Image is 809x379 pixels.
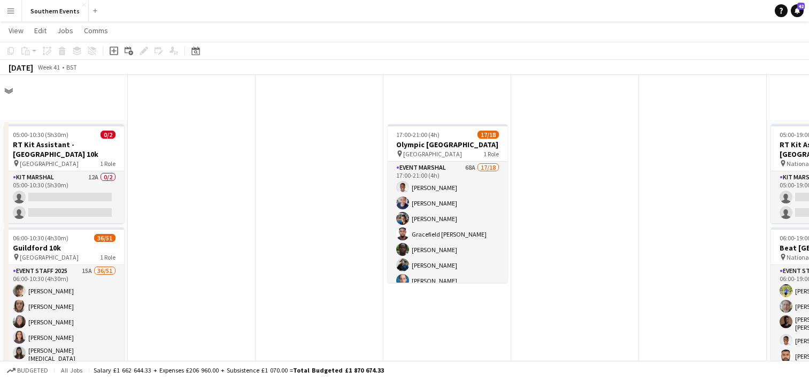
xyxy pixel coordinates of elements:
[388,140,507,149] h3: Olympic [GEOGRAPHIC_DATA]
[22,1,89,21] button: Southern Events
[57,26,73,35] span: Jobs
[100,253,115,261] span: 1 Role
[396,131,440,139] span: 17:00-21:00 (4h)
[20,160,79,168] span: [GEOGRAPHIC_DATA]
[797,3,805,10] span: 42
[80,24,112,37] a: Comms
[53,24,78,37] a: Jobs
[9,26,24,35] span: View
[100,160,115,168] span: 1 Role
[5,365,50,376] button: Budgeted
[13,131,68,139] span: 05:00-10:30 (5h30m)
[4,171,124,223] app-card-role: Kit Marshal12A0/205:00-10:30 (5h30m)
[20,253,79,261] span: [GEOGRAPHIC_DATA]
[17,367,48,374] span: Budgeted
[388,124,507,283] app-job-card: 17:00-21:00 (4h)17/18Olympic [GEOGRAPHIC_DATA] [GEOGRAPHIC_DATA]1 RoleEvent Marshal68A17/1817:00-...
[13,234,68,242] span: 06:00-10:30 (4h30m)
[94,366,384,374] div: Salary £1 662 644.33 + Expenses £206 960.00 + Subsistence £1 070.00 =
[94,234,115,242] span: 36/51
[4,24,28,37] a: View
[34,26,47,35] span: Edit
[4,124,124,223] app-job-card: 05:00-10:30 (5h30m)0/2RT Kit Assistant - [GEOGRAPHIC_DATA] 10k [GEOGRAPHIC_DATA]1 RoleKit Marshal...
[101,131,115,139] span: 0/2
[30,24,51,37] a: Edit
[477,131,499,139] span: 17/18
[483,150,499,158] span: 1 Role
[59,366,84,374] span: All jobs
[35,63,62,71] span: Week 41
[84,26,108,35] span: Comms
[293,366,384,374] span: Total Budgeted £1 870 674.33
[791,4,804,17] a: 42
[4,140,124,159] h3: RT Kit Assistant - [GEOGRAPHIC_DATA] 10k
[66,63,77,71] div: BST
[4,243,124,253] h3: Guildford 10k
[9,62,33,73] div: [DATE]
[403,150,462,158] span: [GEOGRAPHIC_DATA]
